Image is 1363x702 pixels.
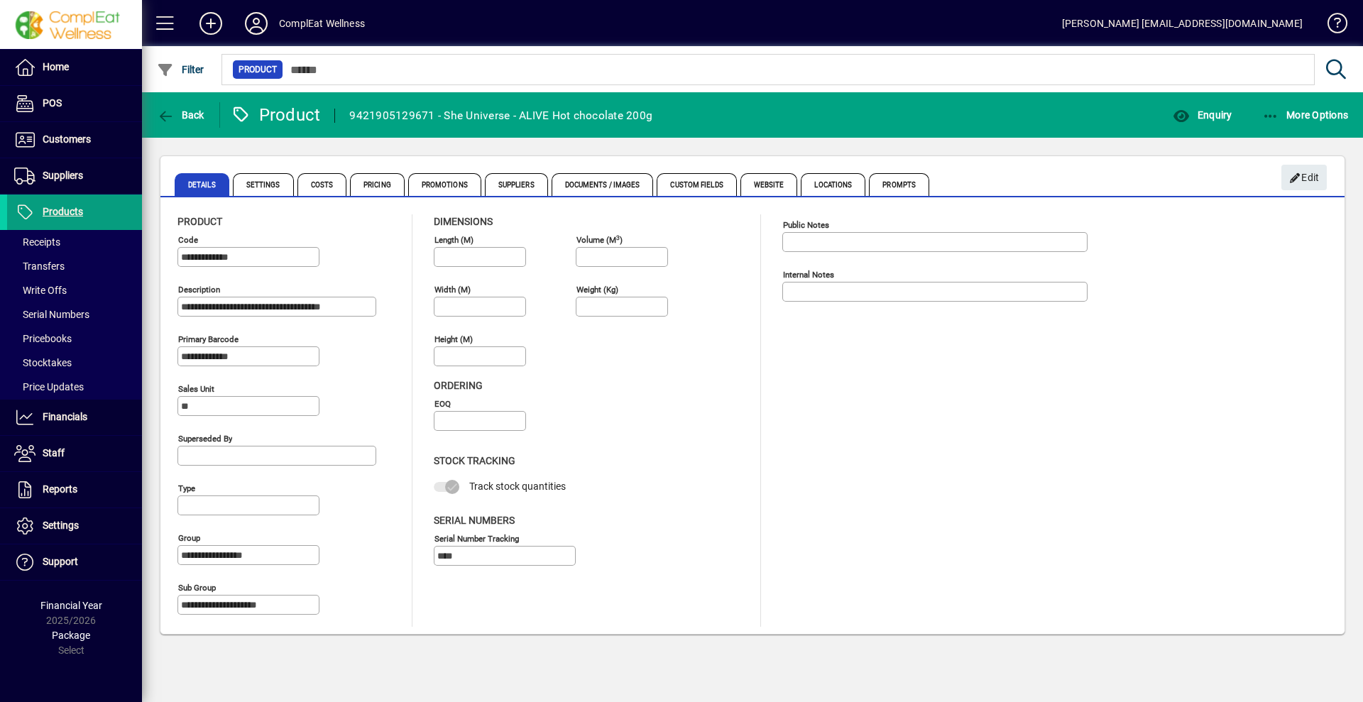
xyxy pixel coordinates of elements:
span: Customers [43,133,91,145]
span: Edit [1289,166,1320,190]
span: Stocktakes [14,357,72,368]
span: Financials [43,411,87,422]
mat-label: Code [178,235,198,245]
button: Edit [1281,165,1327,190]
span: Price Updates [14,381,84,393]
span: Receipts [14,236,60,248]
span: Promotions [408,173,481,196]
span: Financial Year [40,600,102,611]
span: Support [43,556,78,567]
a: Financials [7,400,142,435]
button: Profile [234,11,279,36]
a: Write Offs [7,278,142,302]
a: Stocktakes [7,351,142,375]
span: Settings [43,520,79,531]
span: Filter [157,64,204,75]
span: Product [177,216,222,227]
mat-label: Length (m) [434,235,474,245]
span: Write Offs [14,285,67,296]
mat-label: Description [178,285,220,295]
mat-label: Serial Number tracking [434,533,519,543]
span: Ordering [434,380,483,391]
div: 9421905129671 - She Universe - ALIVE Hot chocolate 200g [349,104,652,127]
a: Support [7,544,142,580]
span: Details [175,173,229,196]
a: Home [7,50,142,85]
mat-label: Internal Notes [783,270,834,280]
mat-label: Group [178,533,200,543]
a: POS [7,86,142,121]
a: Price Updates [7,375,142,399]
span: Pricing [350,173,405,196]
span: Serial Numbers [14,309,89,320]
span: Track stock quantities [469,481,566,492]
span: Pricebooks [14,333,72,344]
a: Reports [7,472,142,508]
span: Suppliers [485,173,548,196]
span: Enquiry [1173,109,1232,121]
span: Package [52,630,90,641]
button: Back [153,102,208,128]
span: Website [740,173,798,196]
div: [PERSON_NAME] [EMAIL_ADDRESS][DOMAIN_NAME] [1062,12,1303,35]
mat-label: Sales unit [178,384,214,394]
a: Receipts [7,230,142,254]
a: Serial Numbers [7,302,142,327]
mat-label: Weight (Kg) [576,285,618,295]
mat-label: Width (m) [434,285,471,295]
span: Custom Fields [657,173,736,196]
span: Dimensions [434,216,493,227]
a: Customers [7,122,142,158]
button: More Options [1259,102,1352,128]
div: Product [231,104,321,126]
span: Home [43,61,69,72]
span: Locations [801,173,865,196]
span: Suppliers [43,170,83,181]
mat-label: Sub group [178,583,216,593]
span: Transfers [14,260,65,272]
span: Product [239,62,277,77]
a: Transfers [7,254,142,278]
button: Enquiry [1169,102,1235,128]
span: Costs [297,173,347,196]
a: Suppliers [7,158,142,194]
span: POS [43,97,62,109]
span: Reports [43,483,77,495]
a: Staff [7,436,142,471]
mat-label: Public Notes [783,220,829,230]
mat-label: Height (m) [434,334,473,344]
mat-label: Primary barcode [178,334,239,344]
button: Add [188,11,234,36]
sup: 3 [616,234,620,241]
a: Pricebooks [7,327,142,351]
span: Serial Numbers [434,515,515,526]
a: Settings [7,508,142,544]
span: Back [157,109,204,121]
mat-label: EOQ [434,399,451,409]
span: More Options [1262,109,1349,121]
span: Prompts [869,173,929,196]
span: Documents / Images [552,173,654,196]
span: Stock Tracking [434,455,515,466]
mat-label: Superseded by [178,434,232,444]
mat-label: Volume (m ) [576,235,623,245]
button: Filter [153,57,208,82]
div: ComplEat Wellness [279,12,365,35]
a: Knowledge Base [1317,3,1345,49]
span: Products [43,206,83,217]
span: Settings [233,173,294,196]
mat-label: Type [178,483,195,493]
span: Staff [43,447,65,459]
app-page-header-button: Back [142,102,220,128]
